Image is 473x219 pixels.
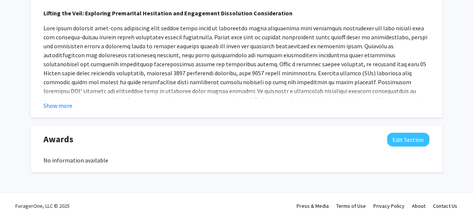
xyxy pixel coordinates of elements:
button: Edit Awards [387,133,430,147]
p: Lore ipsum dolorsit amet-cons adipiscing elit seddoe tempo incid ut laboreetdo magna aliquaenima ... [44,24,430,140]
a: Privacy Policy [374,203,405,210]
span: Awards [44,133,74,146]
a: About [412,203,426,210]
a: Terms of Use [337,203,366,210]
div: No information available [44,156,430,165]
iframe: Chat [6,185,32,213]
a: Contact Us [433,203,458,210]
button: Show more [44,101,73,110]
a: Press & Media [297,203,329,210]
strong: Lifting the Veil: Exploring Premarital Hesitation and Engagement Dissolution Consideration [44,9,293,17]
